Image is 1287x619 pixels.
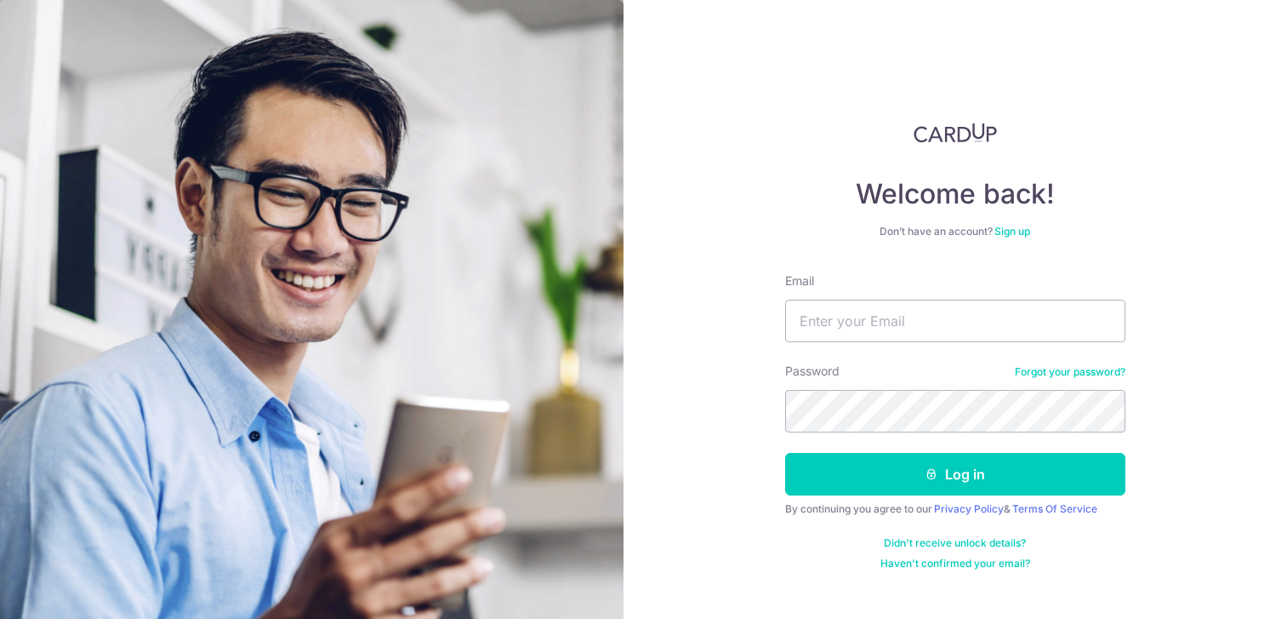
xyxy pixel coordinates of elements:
[994,225,1030,238] a: Sign up
[785,502,1125,516] div: By continuing you agree to our &
[1015,365,1125,379] a: Forgot your password?
[785,300,1125,342] input: Enter your Email
[884,536,1026,550] a: Didn't receive unlock details?
[1012,502,1097,515] a: Terms Of Service
[785,272,814,289] label: Email
[880,557,1030,570] a: Haven't confirmed your email?
[934,502,1004,515] a: Privacy Policy
[785,225,1125,238] div: Don’t have an account?
[785,453,1125,496] button: Log in
[785,363,840,380] label: Password
[785,177,1125,211] h4: Welcome back!
[914,123,997,143] img: CardUp Logo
